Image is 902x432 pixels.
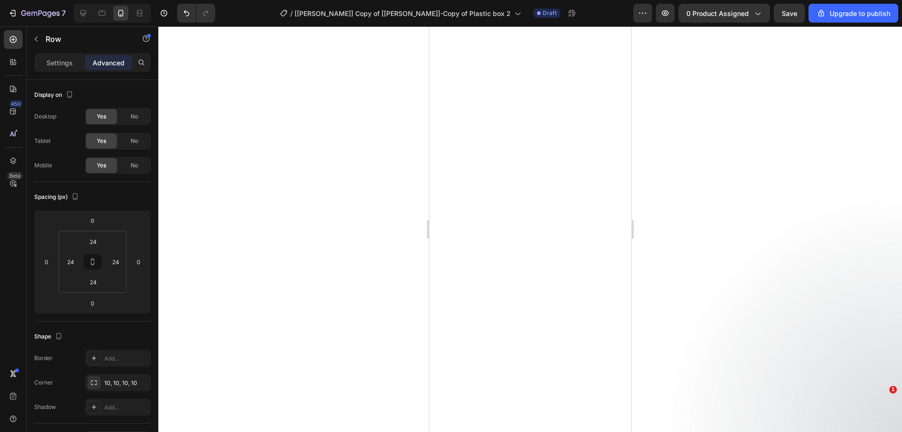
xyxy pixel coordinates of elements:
[686,8,749,18] span: 0 product assigned
[83,296,102,310] input: 0
[34,89,75,102] div: Display on
[97,112,106,121] span: Yes
[429,26,631,432] iframe: Design area
[131,137,138,145] span: No
[34,137,51,145] div: Tablet
[295,8,511,18] span: [[PERSON_NAME]] Copy of [[PERSON_NAME]]-Copy of Plastic box 2
[109,255,123,269] input: 24px
[34,354,53,362] div: Border
[83,213,102,228] input: 0
[97,161,106,170] span: Yes
[782,9,797,17] span: Save
[131,161,138,170] span: No
[84,275,102,289] input: 24px
[34,378,53,387] div: Corner
[47,58,73,68] p: Settings
[889,386,897,393] span: 1
[678,4,770,23] button: 0 product assigned
[104,403,148,412] div: Add...
[46,33,125,45] p: Row
[34,191,81,204] div: Spacing (px)
[131,112,138,121] span: No
[34,112,56,121] div: Desktop
[84,235,102,249] input: 24px
[290,8,293,18] span: /
[177,4,215,23] div: Undo/Redo
[104,354,148,363] div: Add...
[62,8,66,19] p: 7
[774,4,805,23] button: Save
[39,255,54,269] input: 0
[809,4,898,23] button: Upgrade to publish
[93,58,124,68] p: Advanced
[34,330,64,343] div: Shape
[4,4,70,23] button: 7
[104,379,148,387] div: 10, 10, 10, 10
[34,403,56,411] div: Shadow
[870,400,893,423] iframe: Intercom live chat
[97,137,106,145] span: Yes
[7,172,23,180] div: Beta
[132,255,146,269] input: 0
[816,8,890,18] div: Upgrade to publish
[34,161,52,170] div: Mobile
[9,100,23,108] div: 450
[543,9,557,17] span: Draft
[63,255,78,269] input: 24px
